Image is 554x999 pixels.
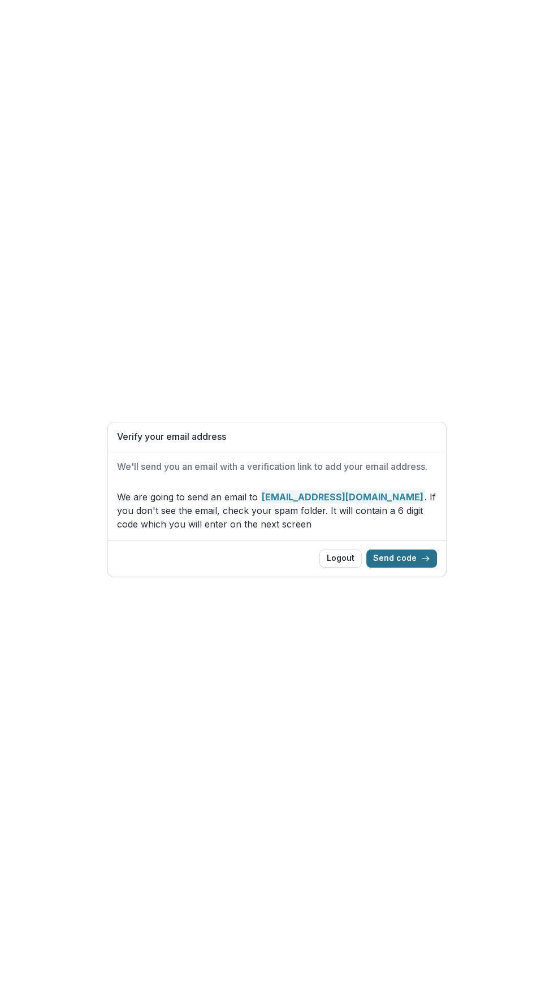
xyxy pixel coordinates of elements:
h2: We'll send you an email with a verification link to add your email address. [117,461,437,472]
button: Send code [366,550,437,568]
button: Logout [319,550,362,568]
p: We are going to send an email to . If you don't see the email, check your spam folder. It will co... [117,490,437,531]
strong: [EMAIL_ADDRESS][DOMAIN_NAME] [261,490,425,504]
h1: Verify your email address [117,431,437,442]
